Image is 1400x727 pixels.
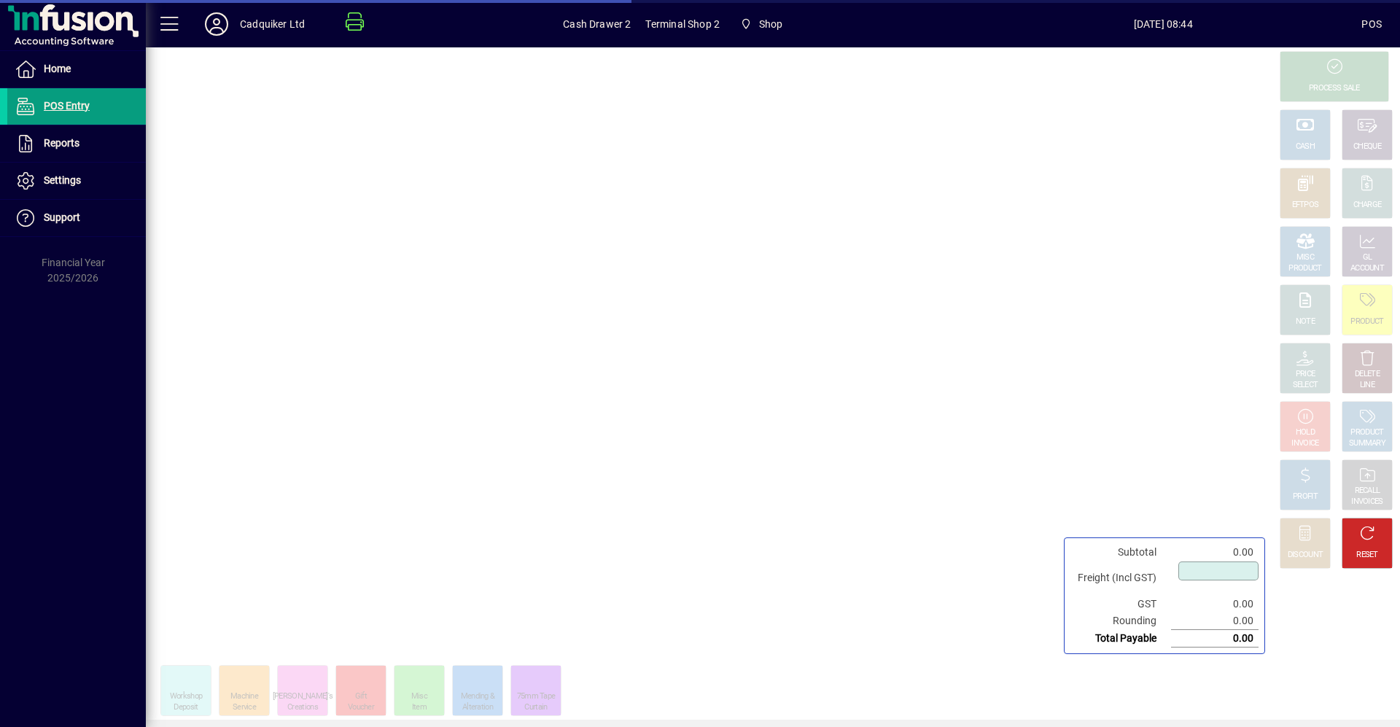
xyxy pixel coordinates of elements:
div: PRODUCT [1350,427,1383,438]
div: Deposit [174,702,198,713]
div: CHARGE [1353,200,1382,211]
div: PROFIT [1293,491,1318,502]
a: Support [7,200,146,236]
div: [PERSON_NAME]'s [273,691,333,702]
div: RECALL [1355,486,1380,497]
span: POS Entry [44,100,90,112]
div: PRODUCT [1288,263,1321,274]
span: Terminal Shop 2 [645,12,720,36]
div: Voucher [348,702,374,713]
a: Reports [7,125,146,162]
div: CASH [1296,141,1315,152]
div: NOTE [1296,316,1315,327]
div: Misc [411,691,427,702]
div: 75mm Tape [517,691,556,702]
td: Subtotal [1070,544,1171,561]
div: Creations [287,702,318,713]
td: 0.00 [1171,544,1259,561]
div: Machine [230,691,258,702]
td: 0.00 [1171,596,1259,613]
span: Home [44,63,71,74]
div: RESET [1356,550,1378,561]
div: MISC [1296,252,1314,263]
div: Service [233,702,256,713]
span: Cash Drawer 2 [563,12,631,36]
div: Mending & [461,691,495,702]
div: LINE [1360,380,1374,391]
div: POS [1361,12,1382,36]
div: DELETE [1355,369,1380,380]
div: GL [1363,252,1372,263]
span: Reports [44,137,79,149]
td: Freight (Incl GST) [1070,561,1171,596]
span: [DATE] 08:44 [965,12,1361,36]
button: Profile [193,11,240,37]
div: PRICE [1296,369,1315,380]
div: Gift [355,691,367,702]
span: Shop [734,11,788,37]
div: ACCOUNT [1350,263,1384,274]
td: 0.00 [1171,613,1259,630]
span: Settings [44,174,81,186]
div: Curtain [524,702,547,713]
a: Home [7,51,146,88]
span: Support [44,211,80,223]
div: SUMMARY [1349,438,1385,449]
div: PROCESS SALE [1309,83,1360,94]
div: HOLD [1296,427,1315,438]
td: Total Payable [1070,630,1171,648]
div: Cadquiker Ltd [240,12,305,36]
a: Settings [7,163,146,199]
div: CHEQUE [1353,141,1381,152]
td: GST [1070,596,1171,613]
div: Item [412,702,427,713]
div: INVOICES [1351,497,1382,508]
div: EFTPOS [1292,200,1319,211]
td: 0.00 [1171,630,1259,648]
div: INVOICE [1291,438,1318,449]
td: Rounding [1070,613,1171,630]
div: Alteration [462,702,493,713]
div: Workshop [170,691,202,702]
div: PRODUCT [1350,316,1383,327]
div: DISCOUNT [1288,550,1323,561]
span: Shop [759,12,783,36]
div: SELECT [1293,380,1318,391]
